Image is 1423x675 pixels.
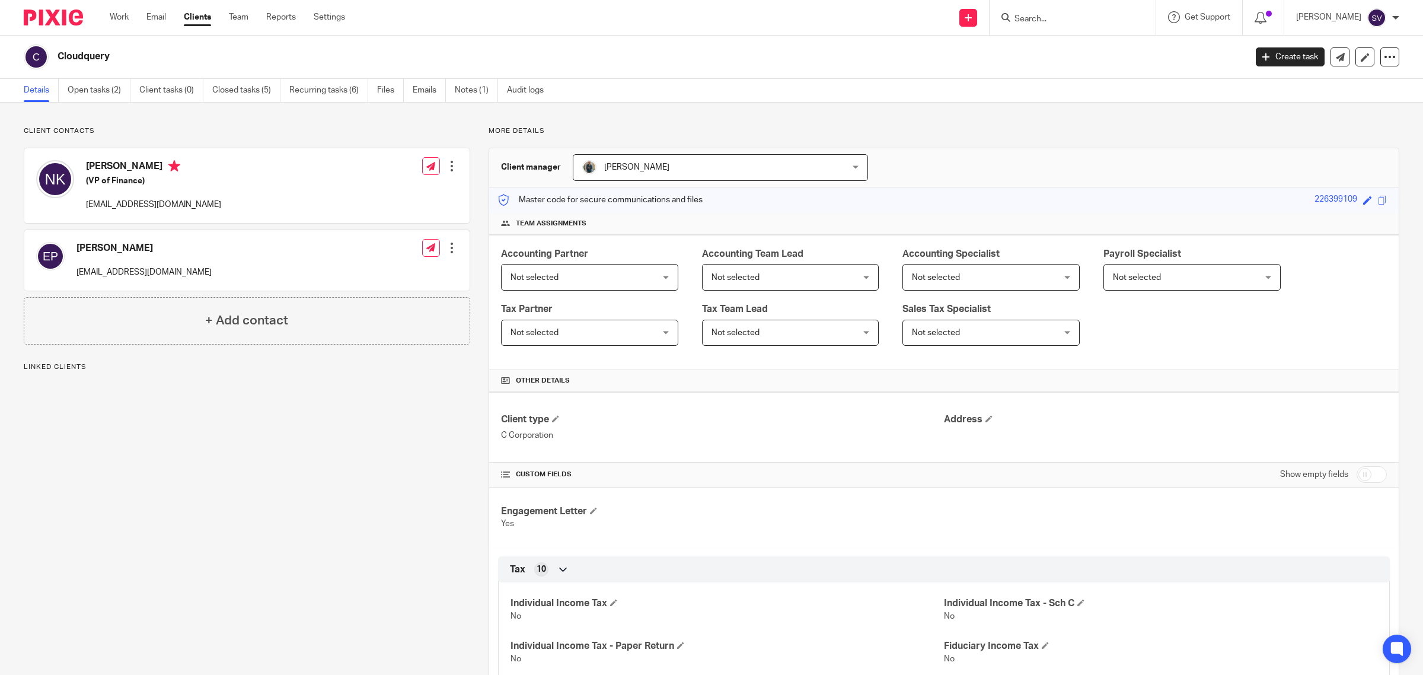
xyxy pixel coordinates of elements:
p: C Corporation [501,429,944,441]
h4: + Add contact [205,311,288,330]
a: Details [24,79,59,102]
h4: Fiduciary Income Tax [944,640,1377,652]
p: Master code for secure communications and files [498,194,703,206]
a: Settings [314,11,345,23]
a: Work [110,11,129,23]
span: Not selected [511,273,559,282]
a: Reports [266,11,296,23]
span: Team assignments [516,219,586,228]
a: Team [229,11,248,23]
span: Not selected [511,329,559,337]
h4: Engagement Letter [501,505,944,518]
span: Not selected [711,329,760,337]
span: Tax Partner [501,304,553,314]
span: Other details [516,376,570,386]
a: Open tasks (2) [68,79,130,102]
span: No [944,655,955,663]
img: svg%3E [1367,8,1386,27]
span: No [511,655,521,663]
label: Show empty fields [1280,469,1348,480]
h2: Cloudquery [58,50,1002,63]
span: Tax Team Lead [702,304,768,314]
span: Get Support [1185,13,1230,21]
h4: CUSTOM FIELDS [501,470,944,479]
span: Sales Tax Specialist [902,304,991,314]
h4: Client type [501,413,944,426]
a: Notes (1) [455,79,498,102]
h4: Individual Income Tax [511,597,944,610]
span: Yes [501,520,514,528]
h4: [PERSON_NAME] [76,242,212,254]
i: Primary [168,160,180,172]
img: svg%3E [36,160,74,198]
a: Client tasks (0) [139,79,203,102]
span: No [511,612,521,620]
span: Not selected [912,273,960,282]
img: svg%3E [24,44,49,69]
span: 10 [537,563,546,575]
a: Clients [184,11,211,23]
span: Accounting Specialist [902,249,1000,259]
a: Create task [1256,47,1325,66]
span: [PERSON_NAME] [604,163,669,171]
span: Tax [510,563,525,576]
a: Recurring tasks (6) [289,79,368,102]
div: 226399109 [1314,193,1357,207]
p: [PERSON_NAME] [1296,11,1361,23]
span: Accounting Team Lead [702,249,803,259]
input: Search [1013,14,1120,25]
a: Closed tasks (5) [212,79,280,102]
img: Pixie [24,9,83,26]
p: [EMAIL_ADDRESS][DOMAIN_NAME] [86,199,221,211]
a: Audit logs [507,79,553,102]
h3: Client manager [501,161,561,173]
h4: [PERSON_NAME] [86,160,221,175]
span: Not selected [912,329,960,337]
p: [EMAIL_ADDRESS][DOMAIN_NAME] [76,266,212,278]
p: Client contacts [24,126,470,136]
a: Emails [413,79,446,102]
a: Email [146,11,166,23]
span: Not selected [711,273,760,282]
h4: Individual Income Tax - Paper Return [511,640,944,652]
span: Accounting Partner [501,249,588,259]
h4: Individual Income Tax - Sch C [944,597,1377,610]
a: Files [377,79,404,102]
p: More details [489,126,1399,136]
h4: Address [944,413,1387,426]
h5: (VP of Finance) [86,175,221,187]
img: DSC08415.jpg [582,160,596,174]
span: Not selected [1113,273,1161,282]
p: Linked clients [24,362,470,372]
span: Payroll Specialist [1103,249,1181,259]
img: svg%3E [36,242,65,270]
span: No [944,612,955,620]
